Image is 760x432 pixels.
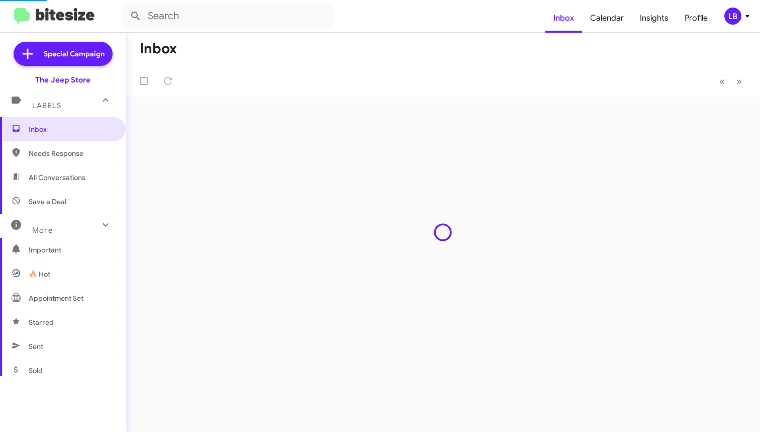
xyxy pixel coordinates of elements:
[29,366,43,376] span: Sold
[736,75,742,88] span: »
[730,71,748,92] button: Next
[29,245,114,255] span: Important
[29,124,114,134] span: Inbox
[29,197,66,207] span: Save a Deal
[32,226,53,235] span: More
[713,71,731,92] button: Previous
[632,4,677,33] a: Insights
[122,4,333,28] input: Search
[35,75,90,85] div: The Jeep Store
[714,71,748,92] nav: Page navigation example
[29,269,50,279] span: 🔥 Hot
[719,75,725,88] span: «
[29,341,43,352] span: Sent
[29,148,114,158] span: Needs Response
[716,8,749,25] button: LB
[677,4,716,33] a: Profile
[724,8,741,25] div: LB
[29,172,85,183] span: All Conversations
[29,293,83,303] span: Appointment Set
[140,41,177,57] h1: Inbox
[14,42,113,66] a: Special Campaign
[582,4,632,33] a: Calendar
[44,49,105,59] span: Special Campaign
[29,317,54,327] span: Starred
[32,101,61,110] span: Labels
[545,4,582,33] a: Inbox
